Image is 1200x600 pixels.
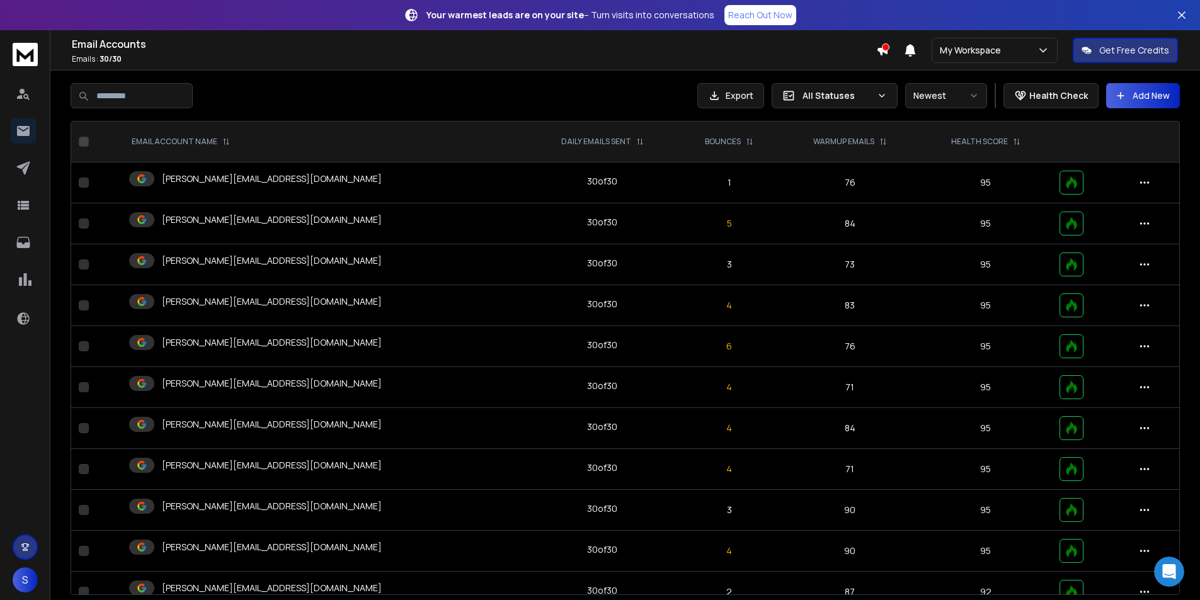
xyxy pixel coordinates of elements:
div: 30 of 30 [587,461,617,474]
div: Raj says… [10,319,242,480]
p: Reach Out Now [728,9,792,21]
p: BOUNCES [705,137,741,147]
p: WARMUP EMAILS [813,137,874,147]
p: [PERSON_NAME][EMAIL_ADDRESS][DOMAIN_NAME] [162,459,382,472]
div: 30 of 30 [587,584,617,597]
button: Emoji picker [20,412,30,422]
td: 95 [920,162,1053,203]
div: 30 of 30 [587,175,617,188]
p: 6 [686,340,773,353]
td: 76 [780,326,920,367]
p: [PERSON_NAME][EMAIL_ADDRESS][DOMAIN_NAME] [162,254,382,267]
a: Reach Out Now [724,5,796,25]
p: 2 [686,586,773,598]
td: 71 [780,449,920,490]
p: [PERSON_NAME][EMAIL_ADDRESS][DOMAIN_NAME] [162,418,382,431]
span: 30 / 30 [100,54,122,64]
p: 4 [686,545,773,557]
p: 3 [686,258,773,271]
div: 30 of 30 [587,502,617,515]
button: Gif picker [40,412,50,422]
td: 95 [920,244,1053,285]
h1: Email Accounts [72,37,876,52]
div: Close [221,5,244,28]
p: [PERSON_NAME][EMAIL_ADDRESS][DOMAIN_NAME] [162,582,382,594]
button: Add New [1106,83,1180,108]
button: Newest [905,83,987,108]
p: All Statuses [803,89,872,102]
div: You’re most welcome, glad we could get this sorted quickly. I completely understand how important... [20,345,197,419]
p: [PERSON_NAME][EMAIL_ADDRESS][DOMAIN_NAME] [162,541,382,553]
p: 4 [686,463,773,475]
button: Start recording [80,412,90,422]
td: 83 [780,285,920,326]
td: 90 [780,531,920,572]
p: [PERSON_NAME][EMAIL_ADDRESS][DOMAIN_NAME] [162,213,382,226]
div: Thanks so much [PERSON_NAME], that's great news - fingers crossed it works! Will have to check wh... [45,203,242,268]
p: 3 [686,504,773,516]
td: 76 [780,162,920,203]
div: Stergios says… [10,203,242,269]
p: 4 [686,381,773,393]
p: My Workspace [940,44,1006,57]
button: S [13,567,38,592]
button: Export [697,83,764,108]
iframe: Intercom live chat [1154,557,1184,587]
textarea: Message… [11,386,241,407]
p: 5 [686,217,773,230]
p: – Turn visits into conversations [426,9,714,21]
div: 30 of 30 [587,543,617,556]
div: 30 of 30 [587,216,617,229]
p: 1 [686,176,773,189]
div: 30 of 30 [587,380,617,392]
div: 30 of 30 [587,339,617,351]
div: 30 of 30 [587,421,617,433]
button: Home [197,5,221,29]
p: Emails : [72,54,876,64]
button: go back [8,5,32,29]
p: [PERSON_NAME][EMAIL_ADDRESS][DOMAIN_NAME] [162,377,382,390]
div: 30 of 30 [587,257,617,269]
img: Profile image for Box [36,7,56,27]
button: Upload attachment [60,412,70,422]
p: HEALTH SCORE [951,137,1008,147]
p: 4 [686,422,773,434]
p: [PERSON_NAME][EMAIL_ADDRESS][DOMAIN_NAME] [162,173,382,185]
div: Hey Stergios,You’re most welcome, glad we could get this sorted quickly. I completely understand ... [10,319,207,458]
td: 95 [920,408,1053,449]
td: 84 [780,408,920,449]
p: [PERSON_NAME][EMAIL_ADDRESS][DOMAIN_NAME] [162,295,382,308]
td: 73 [780,244,920,285]
div: Stergios says… [10,269,242,319]
p: The team can also help [61,16,157,28]
p: Health Check [1029,89,1088,102]
button: Health Check [1003,83,1099,108]
p: DAILY EMAILS SENT [561,137,631,147]
div: Thanks so much [PERSON_NAME], that's great news - fingers crossed it works! Will have to check wh... [55,211,232,260]
div: Appreciate your urgency sorting this out! [55,276,232,301]
td: 95 [920,203,1053,244]
td: 95 [920,449,1053,490]
td: 95 [920,367,1053,408]
p: 4 [686,299,773,312]
div: Hey Stergios, [20,327,197,339]
div: Your campaigns (“B2B Outreach” and “Loxa Customer Upsell”) will now follow the working hours you’... [20,99,197,186]
td: 95 [920,531,1053,572]
p: [PERSON_NAME][EMAIL_ADDRESS][DOMAIN_NAME] [162,500,382,512]
td: 95 [920,285,1053,326]
strong: Your warmest leads are on your site [426,9,584,21]
div: 30 of 30 [587,298,617,310]
td: 71 [780,367,920,408]
td: 90 [780,490,920,531]
td: 84 [780,203,920,244]
div: Appreciate your urgency sorting this out! [45,269,242,308]
td: 95 [920,326,1053,367]
img: logo [13,43,38,66]
p: Get Free Credits [1099,44,1169,57]
h1: Box [61,6,79,16]
button: Get Free Credits [1073,38,1178,63]
td: 95 [920,490,1053,531]
p: [PERSON_NAME][EMAIL_ADDRESS][DOMAIN_NAME] [162,336,382,349]
div: EMAIL ACCOUNT NAME [132,137,230,147]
